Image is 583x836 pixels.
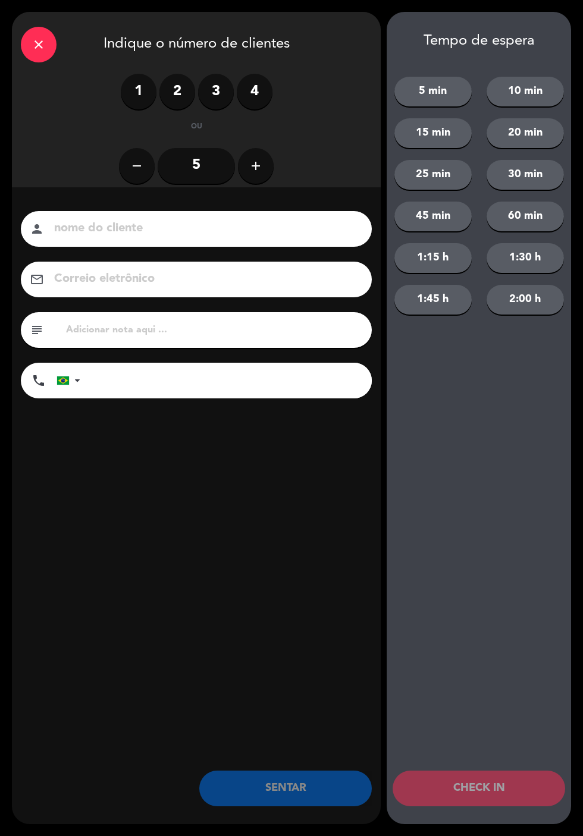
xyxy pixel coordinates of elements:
[53,218,356,239] input: nome do cliente
[198,74,234,109] label: 3
[30,222,44,236] i: person
[394,243,472,273] button: 1:15 h
[159,74,195,109] label: 2
[487,285,564,315] button: 2:00 h
[487,160,564,190] button: 30 min
[249,159,263,173] i: add
[199,771,372,806] button: SENTAR
[487,118,564,148] button: 20 min
[394,202,472,231] button: 45 min
[487,77,564,106] button: 10 min
[12,12,381,74] div: Indique o número de clientes
[53,269,356,290] input: Correio eletrônico
[394,118,472,148] button: 15 min
[394,77,472,106] button: 5 min
[394,160,472,190] button: 25 min
[487,202,564,231] button: 60 min
[57,363,84,398] div: Brazil (Brasil): +55
[121,74,156,109] label: 1
[393,771,565,806] button: CHECK IN
[130,159,144,173] i: remove
[32,373,46,388] i: phone
[32,37,46,52] i: close
[394,285,472,315] button: 1:45 h
[238,148,274,184] button: add
[487,243,564,273] button: 1:30 h
[30,323,44,337] i: subject
[65,322,363,338] input: Adicionar nota aqui ...
[177,121,216,133] div: ou
[387,33,571,50] div: Tempo de espera
[30,272,44,287] i: email
[237,74,272,109] label: 4
[119,148,155,184] button: remove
